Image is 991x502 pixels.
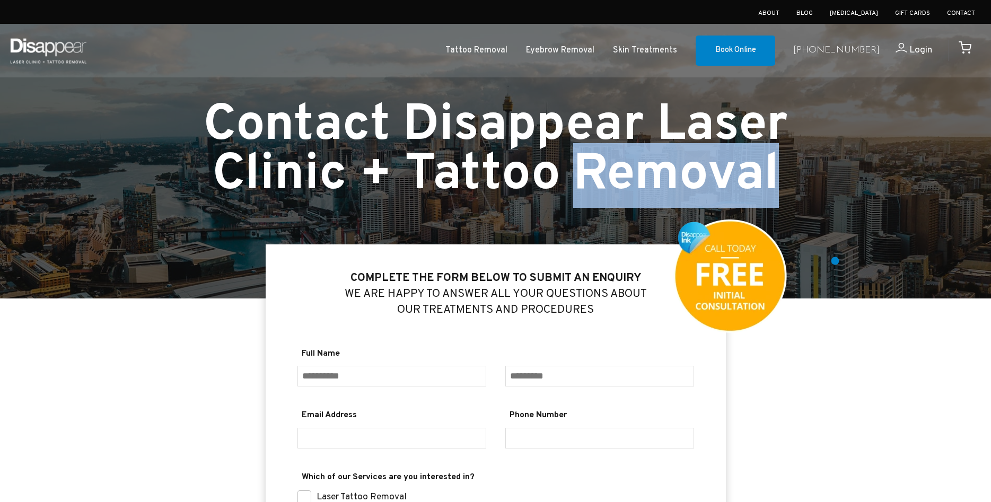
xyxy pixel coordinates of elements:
[909,44,932,56] span: Login
[880,43,932,58] a: Login
[758,9,779,17] a: About
[830,9,878,17] a: [MEDICAL_DATA]
[696,36,775,66] a: Book Online
[297,366,486,386] input: Full Name
[505,428,694,448] input: Phone Number
[297,428,486,448] input: Email Address
[895,9,930,17] a: Gift Cards
[796,9,813,17] a: Blog
[505,408,694,423] span: Phone Number
[673,219,787,333] img: Free consultation badge
[345,271,647,317] big: We are happy to answer all your questions about our treatments and Procedures
[350,271,641,285] strong: Complete the form below to submit an enquiry
[793,43,880,58] a: [PHONE_NUMBER]
[133,102,858,200] h1: Contact Disappear Laser Clinic + Tattoo Removal
[613,43,677,58] a: Skin Treatments
[8,32,89,69] img: Disappear - Laser Clinic and Tattoo Removal Services in Sydney, Australia
[526,43,594,58] a: Eyebrow Removal
[297,408,486,423] span: Email Address
[297,346,486,362] span: Full Name
[445,43,507,58] a: Tattoo Removal
[297,470,694,485] span: Which of our Services are you interested in?
[947,9,975,17] a: Contact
